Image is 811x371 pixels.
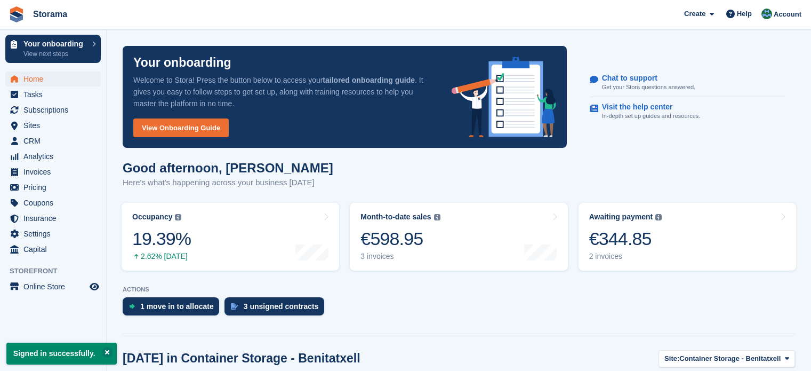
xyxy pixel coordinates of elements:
[664,353,679,364] span: Site:
[23,49,87,59] p: View next steps
[323,76,415,84] strong: tailored onboarding guide
[5,211,101,226] a: menu
[23,102,87,117] span: Subscriptions
[9,6,25,22] img: stora-icon-8386f47178a22dfd0bd8f6a31ec36ba5ce8667c1dd55bd0f319d3a0aa187defe.svg
[5,35,101,63] a: Your onboarding View next steps
[579,203,796,271] a: Awaiting payment €344.85 2 invoices
[774,9,801,20] span: Account
[589,212,653,222] div: Awaiting payment
[5,72,101,86] a: menu
[244,302,319,311] div: 3 unsigned contracts
[140,302,214,311] div: 1 move in to allocate
[23,40,87,48] p: Your onboarding
[175,214,181,220] img: icon-info-grey-7440780725fd019a000dd9b08b2336e03edf1995a4989e88bcd33f0948082b44.svg
[10,266,106,277] span: Storefront
[23,133,87,148] span: CRM
[659,350,795,368] button: Site: Container Storage - Benitatxell
[590,68,785,98] a: Chat to support Get your Stora questions answered.
[5,118,101,133] a: menu
[590,97,785,126] a: Visit the help center In-depth set up guides and resources.
[29,5,71,23] a: Storama
[23,211,87,226] span: Insurance
[602,74,687,83] p: Chat to support
[5,87,101,102] a: menu
[23,72,87,86] span: Home
[23,87,87,102] span: Tasks
[129,303,135,310] img: move_ins_to_allocate_icon-fdf77a2bb77ea45bf5b3d319d69a93e2d87916cf1d5bf7949dd705db3b84f3ca.svg
[123,177,333,189] p: Here's what's happening across your business [DATE]
[5,226,101,241] a: menu
[602,83,695,92] p: Get your Stora questions answered.
[589,252,662,261] div: 2 invoices
[452,57,556,137] img: onboarding-info-6c161a55d2c0e0a8cae90662b2fe09162a5109e8cc188191df67fb4f79e88e88.svg
[23,195,87,210] span: Coupons
[5,164,101,179] a: menu
[231,303,238,310] img: contract_signature_icon-13c848040528278c33f63329250d36e43548de30e8caae1d1a13099fd9432cc5.svg
[655,214,662,220] img: icon-info-grey-7440780725fd019a000dd9b08b2336e03edf1995a4989e88bcd33f0948082b44.svg
[5,242,101,257] a: menu
[23,118,87,133] span: Sites
[5,149,101,164] a: menu
[360,228,440,250] div: €598.95
[23,180,87,195] span: Pricing
[737,9,752,19] span: Help
[5,279,101,294] a: menu
[23,164,87,179] span: Invoices
[123,286,795,293] p: ACTIONS
[6,343,117,365] p: Signed in successfully.
[589,228,662,250] div: €344.85
[23,149,87,164] span: Analytics
[434,214,440,220] img: icon-info-grey-7440780725fd019a000dd9b08b2336e03edf1995a4989e88bcd33f0948082b44.svg
[88,280,101,293] a: Preview store
[133,57,231,69] p: Your onboarding
[123,351,360,366] h2: [DATE] in Container Storage - Benitatxell
[123,297,224,321] a: 1 move in to allocate
[684,9,705,19] span: Create
[602,112,701,121] p: In-depth set up guides and resources.
[122,203,339,271] a: Occupancy 19.39% 2.62% [DATE]
[679,353,781,364] span: Container Storage - Benitatxell
[5,133,101,148] a: menu
[132,212,172,222] div: Occupancy
[350,203,567,271] a: Month-to-date sales €598.95 3 invoices
[133,74,435,109] p: Welcome to Stora! Press the button below to access your . It gives you easy to follow steps to ge...
[5,180,101,195] a: menu
[761,9,772,19] img: Sander Garnaat
[23,242,87,257] span: Capital
[360,252,440,261] div: 3 invoices
[5,102,101,117] a: menu
[132,228,191,250] div: 19.39%
[602,102,692,112] p: Visit the help center
[123,161,333,175] h1: Good afternoon, [PERSON_NAME]
[360,212,431,222] div: Month-to-date sales
[23,226,87,241] span: Settings
[132,252,191,261] div: 2.62% [DATE]
[23,279,87,294] span: Online Store
[224,297,330,321] a: 3 unsigned contracts
[5,195,101,210] a: menu
[133,119,229,137] a: View Onboarding Guide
